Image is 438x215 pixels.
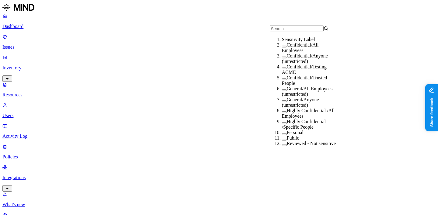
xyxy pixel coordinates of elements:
[2,13,436,29] a: Dashboard
[287,130,304,135] label: Personal
[2,165,436,191] a: Integrations
[2,34,436,50] a: Issues
[2,44,436,50] p: Issues
[2,82,436,98] a: Resources
[2,102,436,118] a: Users
[2,192,436,207] a: What's new
[282,42,319,53] label: Confidential/All Employees
[2,65,436,71] p: Inventory
[425,84,438,131] iframe: Marker.io feedback button
[2,92,436,98] p: Resources
[282,108,335,119] label: Highly Confidential /All Employees
[282,64,327,75] label: Confidential/Testing ACME
[282,97,319,108] label: General/Anyone (unrestricted)
[282,37,341,42] div: Sensitivity Label
[2,2,34,12] img: MIND
[282,53,328,64] label: Confidential/Anyone (unrestricted)
[282,119,326,130] label: Highly Confidential /Specific People
[2,2,436,13] a: MIND
[282,75,327,86] label: Confidential/Trusted People
[282,86,333,97] label: General/All Employees (unrestricted)
[270,26,324,32] input: Search
[2,113,436,118] p: Users
[2,175,436,180] p: Integrations
[2,123,436,139] a: Activity Log
[287,135,299,140] label: Public
[2,55,436,81] a: Inventory
[2,154,436,160] p: Policies
[287,141,336,146] label: Reviewed - Not sensitive
[2,24,436,29] p: Dashboard
[2,134,436,139] p: Activity Log
[2,144,436,160] a: Policies
[2,202,436,207] p: What's new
